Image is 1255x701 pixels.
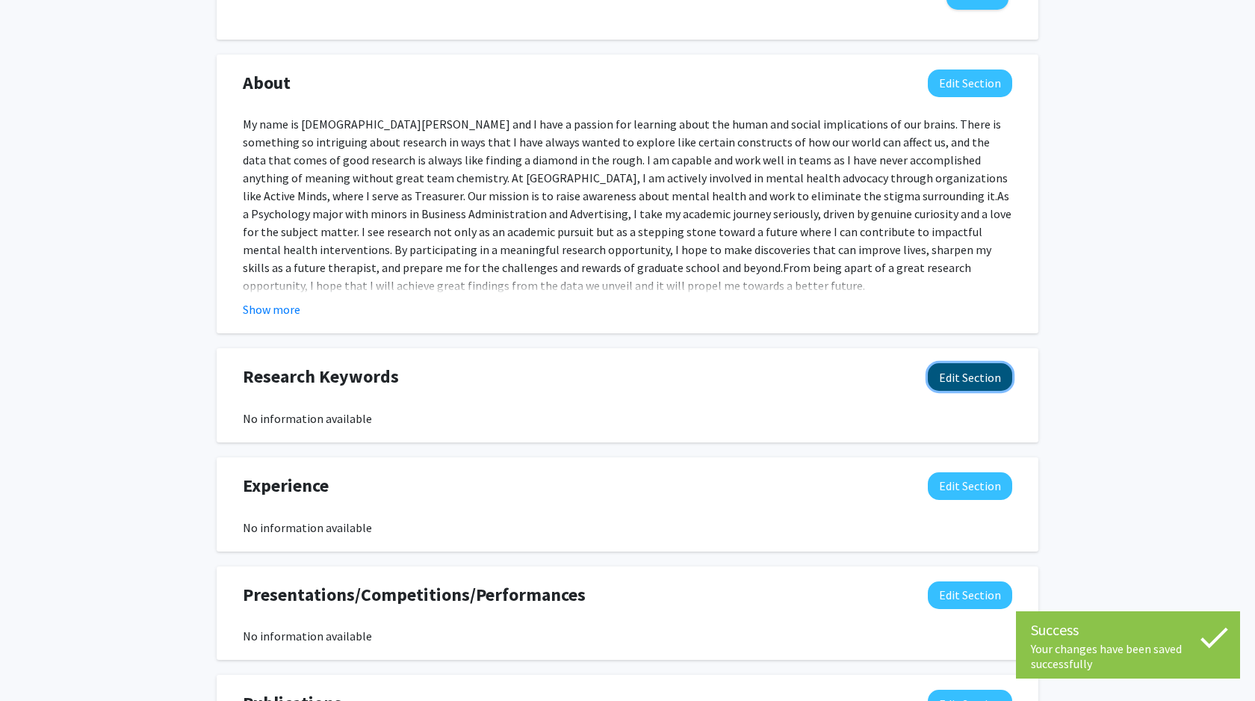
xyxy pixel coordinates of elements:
button: Edit Presentations/Competitions/Performances [928,581,1012,609]
button: Edit Experience [928,472,1012,500]
button: Show more [243,300,300,318]
div: Your changes have been saved successfully [1031,641,1225,671]
div: No information available [243,410,1012,427]
span: Presentations/Competitions/Performances [243,581,586,608]
span: As a Psychology major with minors in Business Administration and Advertising, I take my academic ... [243,188,1011,275]
span: About [243,70,291,96]
p: My name is [DEMOGRAPHIC_DATA][PERSON_NAME] and I have a passion for learning about the human and ... [243,115,1012,294]
div: Success [1031,619,1225,641]
span: Research Keywords [243,363,399,390]
button: Edit Research Keywords [928,363,1012,391]
button: Edit About [928,70,1012,97]
div: No information available [243,627,1012,645]
span: Experience [243,472,329,499]
div: No information available [243,519,1012,537]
